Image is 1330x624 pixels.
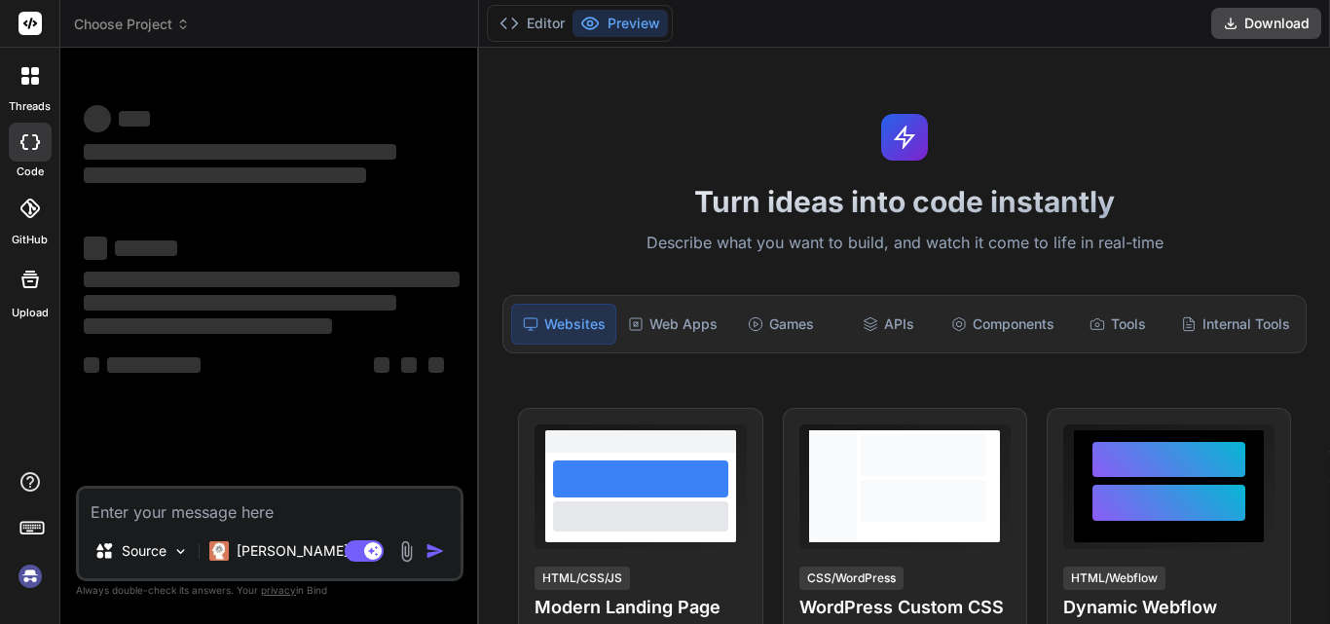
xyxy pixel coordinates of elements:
p: Always double-check its answers. Your in Bind [76,581,463,600]
span: ‌ [84,318,332,334]
img: signin [14,560,47,593]
div: HTML/Webflow [1063,567,1165,590]
span: ‌ [84,144,396,160]
label: GitHub [12,232,48,248]
img: attachment [395,540,418,563]
div: APIs [836,304,940,345]
span: ‌ [428,357,444,373]
span: ‌ [84,272,460,287]
span: ‌ [401,357,417,373]
span: ‌ [374,357,389,373]
button: Download [1211,8,1321,39]
h1: Turn ideas into code instantly [491,184,1318,219]
h4: WordPress Custom CSS [799,594,1011,621]
p: Describe what you want to build, and watch it come to life in real-time [491,231,1318,256]
span: privacy [261,584,296,596]
p: Source [122,541,166,561]
img: Claude 4 Sonnet [209,541,229,561]
label: threads [9,98,51,115]
span: ‌ [115,240,177,256]
p: [PERSON_NAME] 4 S.. [237,541,382,561]
label: Upload [12,305,49,321]
div: HTML/CSS/JS [535,567,630,590]
div: Websites [511,304,616,345]
img: icon [425,541,445,561]
span: Choose Project [74,15,190,34]
span: ‌ [84,295,396,311]
div: Games [729,304,832,345]
div: CSS/WordPress [799,567,904,590]
img: Pick Models [172,543,189,560]
span: ‌ [84,105,111,132]
div: Tools [1066,304,1169,345]
span: ‌ [107,357,201,373]
div: Web Apps [620,304,725,345]
div: Components [943,304,1062,345]
button: Editor [492,10,573,37]
span: ‌ [84,237,107,260]
label: code [17,164,44,180]
span: ‌ [119,111,150,127]
div: Internal Tools [1173,304,1298,345]
button: Preview [573,10,668,37]
span: ‌ [84,357,99,373]
h4: Modern Landing Page [535,594,746,621]
span: ‌ [84,167,366,183]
